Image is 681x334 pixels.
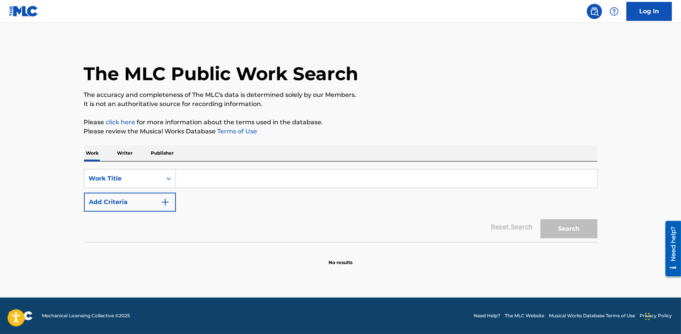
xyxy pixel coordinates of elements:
p: No results [329,250,352,266]
div: Help [607,4,622,19]
p: The accuracy and completeness of The MLC's data is determined solely by our Members. [84,90,597,100]
div: Work Title [89,174,157,183]
button: Add Criteria [84,193,176,212]
a: click here [106,119,136,126]
a: Public Search [587,4,602,19]
iframe: Resource Center [660,218,681,279]
p: Publisher [149,145,176,161]
p: It is not an authoritative source for recording information. [84,100,597,109]
form: Search Form [84,169,597,242]
a: The MLC Website [505,312,544,319]
img: logo [9,311,33,320]
h1: The MLC Public Work Search [84,62,359,85]
img: 9d2ae6d4665cec9f34b9.svg [161,198,170,207]
a: Need Help? [474,312,500,319]
p: Please for more information about the terms used in the database. [84,118,597,127]
img: help [610,7,619,16]
p: Work [84,145,101,161]
p: Please review the Musical Works Database [84,127,597,136]
div: Drag [645,305,650,328]
iframe: Chat Widget [643,298,681,334]
a: Log In [626,2,672,21]
img: search [590,7,599,16]
a: Privacy Policy [640,312,672,319]
a: Musical Works Database Terms of Use [549,312,635,319]
span: Mechanical Licensing Collective © 2025 [42,312,130,319]
a: Terms of Use [216,128,258,135]
img: MLC Logo [9,6,38,17]
p: Writer [115,145,135,161]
